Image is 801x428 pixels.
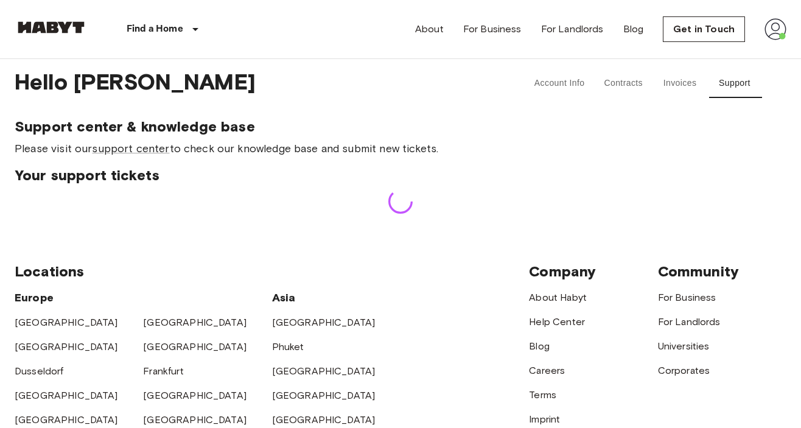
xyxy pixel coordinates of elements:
[658,340,710,352] a: Universities
[623,22,644,37] a: Blog
[764,18,786,40] img: avatar
[15,262,84,280] span: Locations
[272,414,376,426] a: [GEOGRAPHIC_DATA]
[15,166,786,184] span: Your support tickets
[529,413,560,425] a: Imprint
[658,316,721,328] a: For Landlords
[15,341,118,353] a: [GEOGRAPHIC_DATA]
[272,390,376,401] a: [GEOGRAPHIC_DATA]
[143,414,247,426] a: [GEOGRAPHIC_DATA]
[525,69,595,98] button: Account Info
[15,414,118,426] a: [GEOGRAPHIC_DATA]
[143,390,247,401] a: [GEOGRAPHIC_DATA]
[652,69,707,98] button: Invoices
[143,365,183,377] a: Frankfurt
[15,317,118,328] a: [GEOGRAPHIC_DATA]
[529,316,585,328] a: Help Center
[143,341,247,353] a: [GEOGRAPHIC_DATA]
[272,365,376,377] a: [GEOGRAPHIC_DATA]
[15,69,491,98] span: Hello [PERSON_NAME]
[663,16,745,42] a: Get in Touch
[658,262,739,280] span: Community
[529,340,550,352] a: Blog
[529,365,565,376] a: Careers
[15,141,786,156] span: Please visit our to check our knowledge base and submit new tickets.
[272,341,304,353] a: Phuket
[529,389,556,401] a: Terms
[594,69,652,98] button: Contracts
[541,22,604,37] a: For Landlords
[707,69,762,98] button: Support
[15,291,54,304] span: Europe
[658,365,710,376] a: Corporates
[529,292,587,303] a: About Habyt
[415,22,444,37] a: About
[15,21,88,33] img: Habyt
[272,291,296,304] span: Asia
[15,118,786,136] span: Support center & knowledge base
[143,317,247,328] a: [GEOGRAPHIC_DATA]
[15,365,64,377] a: Dusseldorf
[92,142,169,155] a: support center
[658,292,716,303] a: For Business
[272,317,376,328] a: [GEOGRAPHIC_DATA]
[15,390,118,401] a: [GEOGRAPHIC_DATA]
[463,22,522,37] a: For Business
[529,262,596,280] span: Company
[127,22,183,37] p: Find a Home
